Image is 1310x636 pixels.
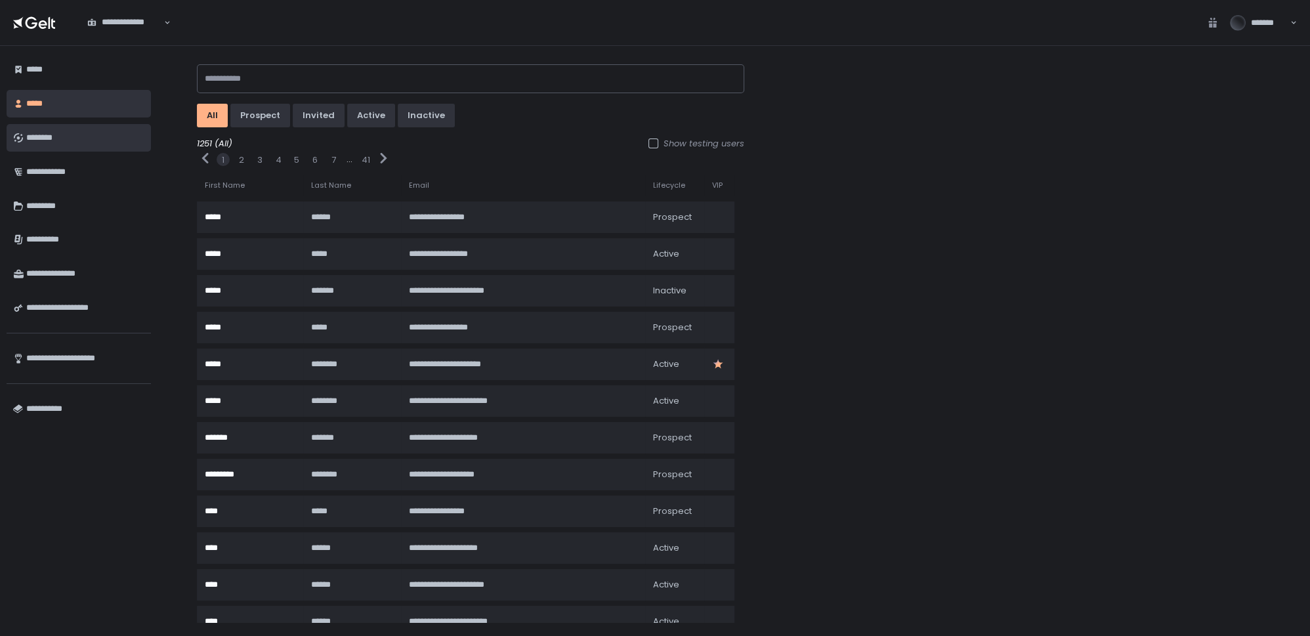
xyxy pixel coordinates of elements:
[653,180,685,190] span: Lifecycle
[257,154,263,166] button: 3
[653,248,679,260] span: active
[653,505,692,517] span: prospect
[303,110,335,121] div: invited
[409,180,429,190] span: Email
[653,395,679,407] span: active
[362,154,370,166] button: 41
[294,154,299,166] button: 5
[79,9,171,36] div: Search for option
[653,579,679,591] span: active
[653,616,679,627] span: active
[408,110,445,121] div: inactive
[653,322,692,333] span: prospect
[311,180,351,190] span: Last Name
[347,154,352,165] div: ...
[347,104,395,127] button: active
[331,154,336,166] button: 7
[653,432,692,444] span: prospect
[87,28,163,41] input: Search for option
[276,154,282,166] button: 4
[197,138,744,150] div: 1251 (All)
[205,180,245,190] span: First Name
[653,285,687,297] span: inactive
[197,104,228,127] button: All
[312,154,318,166] button: 6
[230,104,290,127] button: prospect
[239,154,244,166] button: 2
[712,180,723,190] span: VIP
[653,542,679,554] span: active
[653,469,692,480] span: prospect
[240,110,280,121] div: prospect
[398,104,455,127] button: inactive
[222,154,224,166] button: 1
[293,104,345,127] button: invited
[653,211,692,223] span: prospect
[207,110,218,121] div: All
[653,358,679,370] span: active
[357,110,385,121] div: active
